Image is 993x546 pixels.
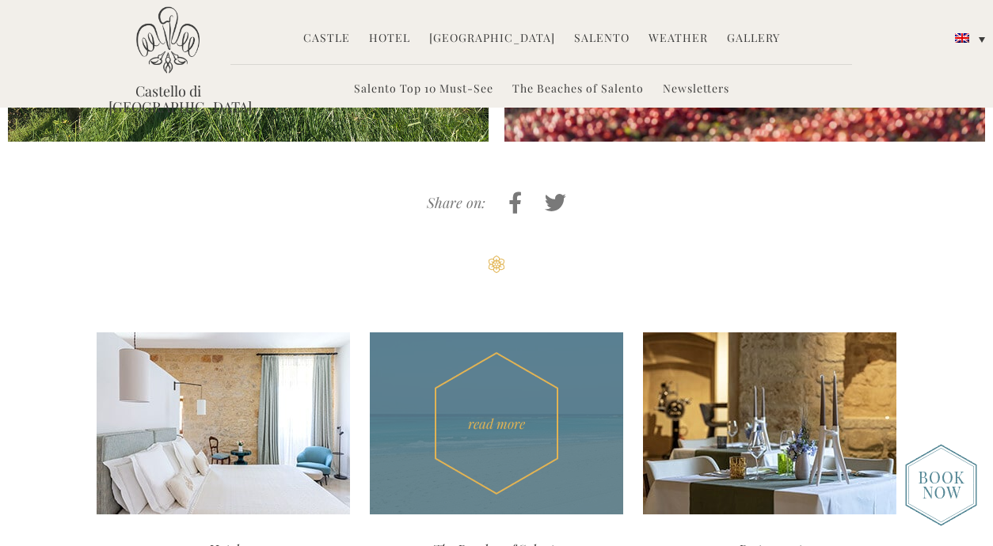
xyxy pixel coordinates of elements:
[354,81,493,99] a: Salento Top 10 Must-See
[303,30,350,48] a: Castle
[369,30,410,48] a: Hotel
[429,30,555,48] a: [GEOGRAPHIC_DATA]
[427,195,485,211] h4: Share on:
[955,33,969,43] img: English
[905,444,977,526] img: new-booknow.png
[663,81,729,99] a: Newsletters
[727,30,780,48] a: Gallery
[574,30,630,48] a: Salento
[649,30,708,48] a: Weather
[370,332,623,514] div: read more
[512,81,644,99] a: The Beaches of Salento
[136,6,200,74] img: Castello di Ugento
[108,83,227,115] a: Castello di [GEOGRAPHIC_DATA]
